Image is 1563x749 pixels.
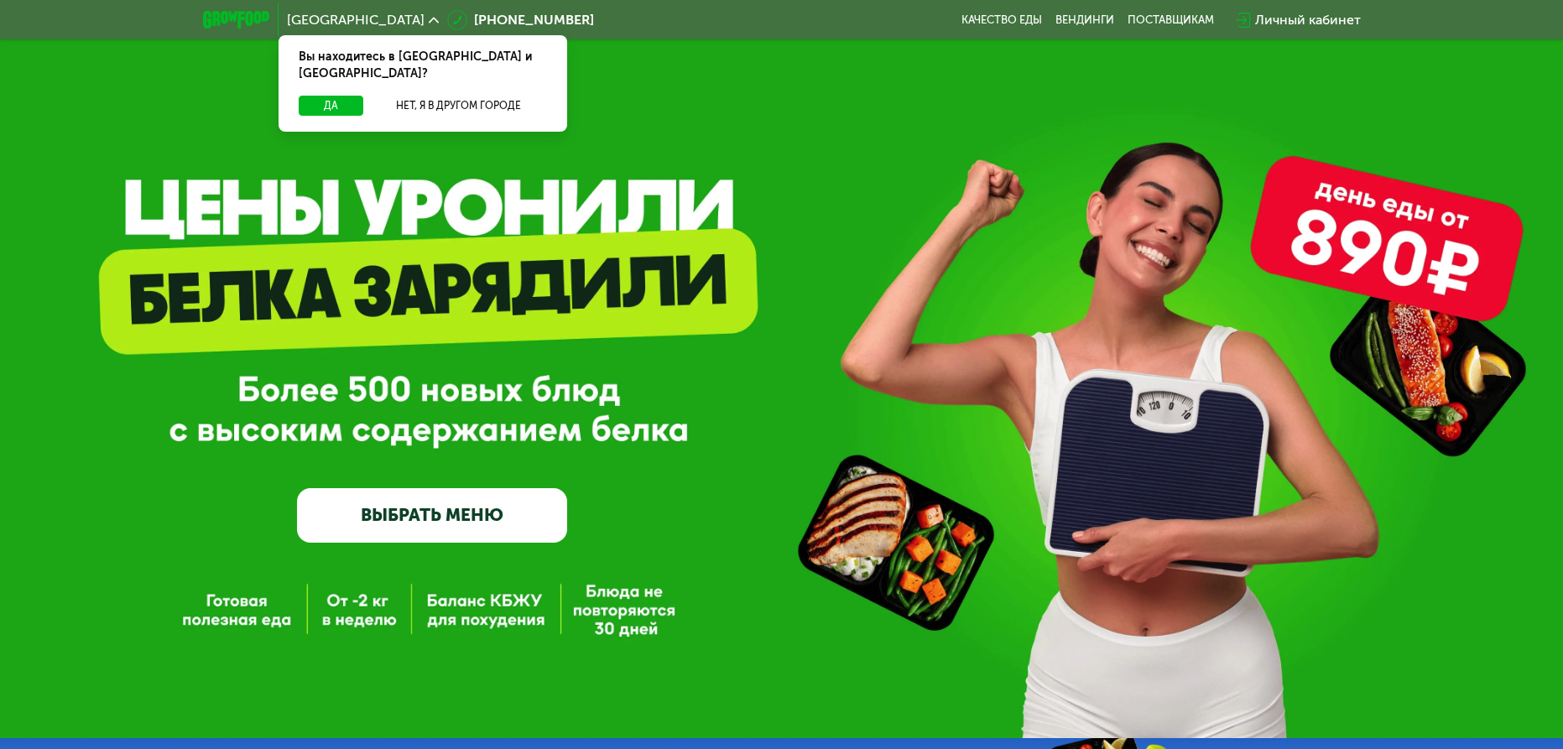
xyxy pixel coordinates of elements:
[370,96,547,116] button: Нет, я в другом городе
[1055,13,1114,27] a: Вендинги
[1128,13,1214,27] div: поставщикам
[1255,10,1361,30] div: Личный кабинет
[279,35,567,96] div: Вы находитесь в [GEOGRAPHIC_DATA] и [GEOGRAPHIC_DATA]?
[299,96,363,116] button: Да
[297,488,567,543] a: ВЫБРАТЬ МЕНЮ
[961,13,1042,27] a: Качество еды
[447,10,594,30] a: [PHONE_NUMBER]
[287,13,425,27] span: [GEOGRAPHIC_DATA]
